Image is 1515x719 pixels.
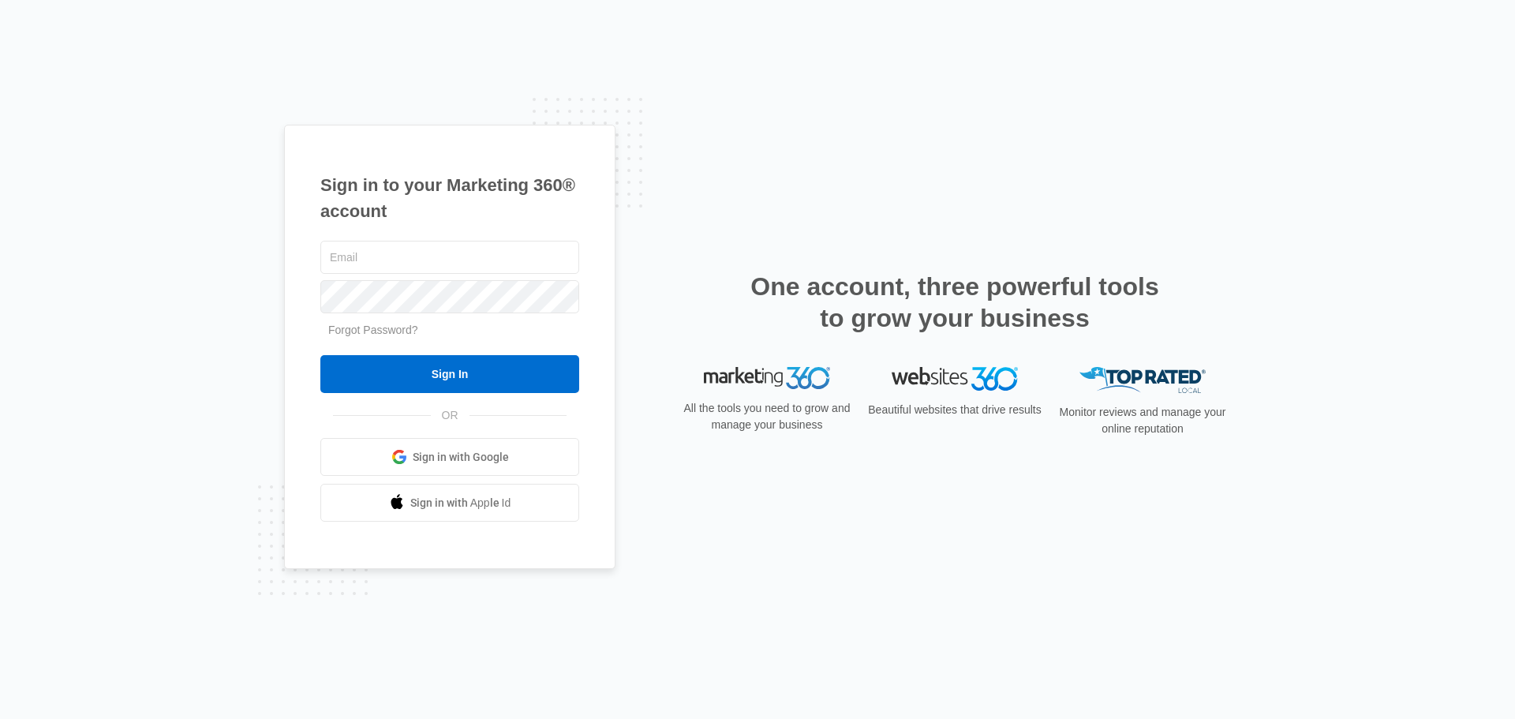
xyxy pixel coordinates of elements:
[320,172,579,224] h1: Sign in to your Marketing 360® account
[1054,404,1231,437] p: Monitor reviews and manage your online reputation
[679,400,855,433] p: All the tools you need to grow and manage your business
[1079,367,1206,393] img: Top Rated Local
[320,484,579,522] a: Sign in with Apple Id
[328,324,418,336] a: Forgot Password?
[320,438,579,476] a: Sign in with Google
[413,449,509,466] span: Sign in with Google
[892,367,1018,390] img: Websites 360
[431,407,469,424] span: OR
[746,271,1164,334] h2: One account, three powerful tools to grow your business
[866,402,1043,418] p: Beautiful websites that drive results
[320,241,579,274] input: Email
[704,367,830,389] img: Marketing 360
[320,355,579,393] input: Sign In
[410,495,511,511] span: Sign in with Apple Id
